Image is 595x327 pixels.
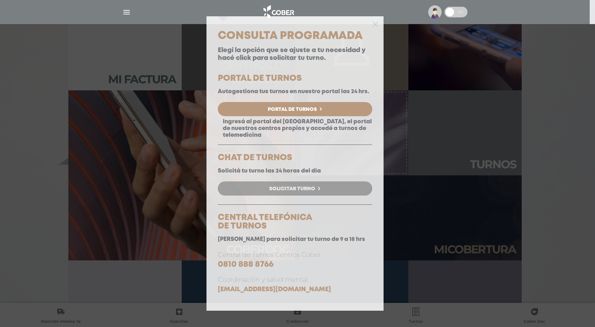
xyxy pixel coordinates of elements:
[218,118,372,139] p: Ingresá al portal del [GEOGRAPHIC_DATA], el portal de nuestros centros propios y accedé a turnos ...
[269,186,315,191] span: Solicitar Turno
[218,181,372,196] a: Solicitar Turno
[218,168,372,174] p: Solicitá tu turno las 24 horas del día
[218,88,372,95] p: Autogestiona tus turnos en nuestro portal las 24 hrs.
[218,31,363,41] span: Consulta Programada
[218,74,372,83] h5: PORTAL DE TURNOS
[268,107,317,112] span: Portal de Turnos
[218,154,372,162] h5: CHAT DE TURNOS
[218,47,372,62] p: Elegí la opción que se ajuste a tu necesidad y hacé click para solicitar tu turno.
[218,236,372,243] p: [PERSON_NAME] para solicitar tu turno de 9 a 18 hrs
[218,214,372,231] h5: CENTRAL TELEFÓNICA DE TURNOS
[218,261,273,268] a: 0810 888 8766
[218,275,372,294] p: Coordinación y salud mental
[218,102,372,116] a: Portal de Turnos
[218,287,331,292] a: [EMAIL_ADDRESS][DOMAIN_NAME]
[218,250,372,270] p: Central de Turnos Centros Cober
